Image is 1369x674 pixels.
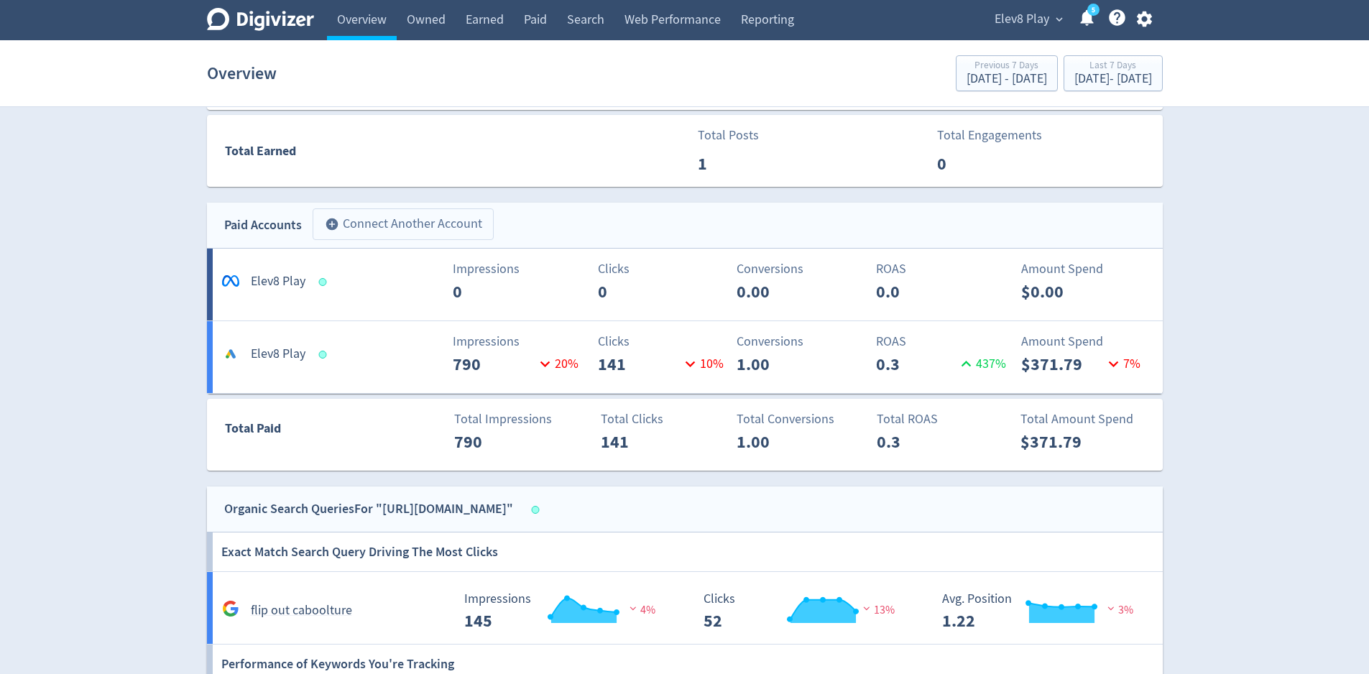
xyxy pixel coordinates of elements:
[876,332,1006,351] p: ROAS
[956,55,1058,91] button: Previous 7 Days[DATE] - [DATE]
[1064,55,1163,91] button: Last 7 Days[DATE]- [DATE]
[876,259,1006,279] p: ROAS
[1104,354,1140,374] p: 7 %
[937,126,1042,145] p: Total Engagements
[1104,603,1118,614] img: negative-performance.svg
[859,603,874,614] img: negative-performance.svg
[457,592,673,630] svg: Impressions 145
[251,273,305,290] h5: Elev8 Play
[601,410,731,429] p: Total Clicks
[957,354,1006,374] p: 437 %
[598,279,681,305] p: 0
[1020,429,1103,455] p: $371.79
[1087,4,1100,16] a: 5
[967,73,1047,86] div: [DATE] - [DATE]
[1104,603,1133,617] span: 3%
[251,346,305,363] h5: Elev8 Play
[1053,13,1066,26] span: expand_more
[208,418,367,446] div: Total Paid
[859,603,895,617] span: 13%
[207,249,1163,320] a: *Elev8 PlayImpressions0Clicks0Conversions0.00ROAS0.0Amount Spend$0.00
[937,151,1020,177] p: 0
[453,279,535,305] p: 0
[318,278,331,286] span: Data last synced: 9 Sep 2025, 6:01pm (AEST)
[454,429,537,455] p: 790
[935,592,1151,630] svg: Avg. Position 1.22
[453,259,583,279] p: Impressions
[325,217,339,231] span: add_circle
[1074,73,1152,86] div: [DATE] - [DATE]
[1020,410,1151,429] p: Total Amount Spend
[1021,259,1151,279] p: Amount Spend
[453,351,535,377] p: 790
[877,429,959,455] p: 0.3
[208,141,685,162] div: Total Earned
[876,279,959,305] p: 0.0
[737,351,819,377] p: 1.00
[1021,332,1151,351] p: Amount Spend
[626,603,640,614] img: negative-performance.svg
[990,8,1066,31] button: Elev8 Play
[737,279,819,305] p: 0.00
[598,259,728,279] p: Clicks
[454,410,584,429] p: Total Impressions
[626,603,655,617] span: 4%
[1091,5,1094,15] text: 5
[967,60,1047,73] div: Previous 7 Days
[453,332,583,351] p: Impressions
[737,429,819,455] p: 1.00
[1021,351,1104,377] p: $371.79
[224,499,513,520] div: Organic Search Queries For "[URL][DOMAIN_NAME]"
[601,429,683,455] p: 141
[207,115,1163,187] a: Total EarnedTotal Posts1Total Engagements0
[302,211,494,240] a: Connect Another Account
[221,532,498,571] h6: Exact Match Search Query Driving The Most Clicks
[737,259,867,279] p: Conversions
[737,410,867,429] p: Total Conversions
[598,351,681,377] p: 141
[698,126,780,145] p: Total Posts
[207,572,1163,645] a: flip out caboolture Impressions 145 Impressions 145 4% Clicks 52 Clicks 52 13% Avg. Position 1.22...
[531,506,543,514] span: Data last synced: 9 Sep 2025, 4:02pm (AEST)
[698,151,780,177] p: 1
[598,332,728,351] p: Clicks
[737,332,867,351] p: Conversions
[313,208,494,240] button: Connect Another Account
[995,8,1049,31] span: Elev8 Play
[1074,60,1152,73] div: Last 7 Days
[1021,279,1104,305] p: $0.00
[318,351,331,359] span: Data last synced: 9 Sep 2025, 3:01am (AEST)
[681,354,724,374] p: 10 %
[224,215,302,236] div: Paid Accounts
[251,602,352,619] h5: flip out caboolture
[877,410,1007,429] p: Total ROAS
[207,50,277,96] h1: Overview
[696,592,912,630] svg: Clicks 52
[207,321,1163,393] a: Elev8 PlayImpressions79020%Clicks14110%Conversions1.00ROAS0.3437%Amount Spend$371.797%
[222,600,239,617] svg: Google Analytics
[876,351,957,377] p: 0.3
